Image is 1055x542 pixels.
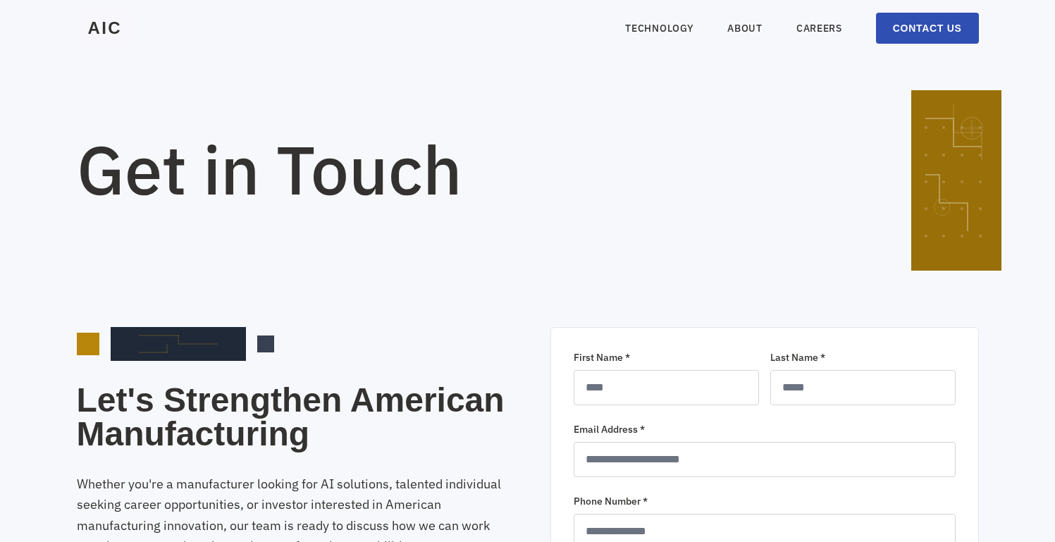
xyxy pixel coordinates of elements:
[574,422,956,436] label: Email Address *
[77,383,505,451] h2: Let's Strengthen American Manufacturing
[732,21,767,35] a: ABOUT
[630,21,698,35] a: TECHNOLOGY
[574,350,759,364] label: First Name *
[770,350,956,364] label: Last Name *
[881,13,979,44] a: CONTACT US
[77,11,134,45] a: AIC
[801,21,847,35] a: CAREERS
[574,494,956,508] label: Phone Number *
[77,135,889,203] h1: Get in Touch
